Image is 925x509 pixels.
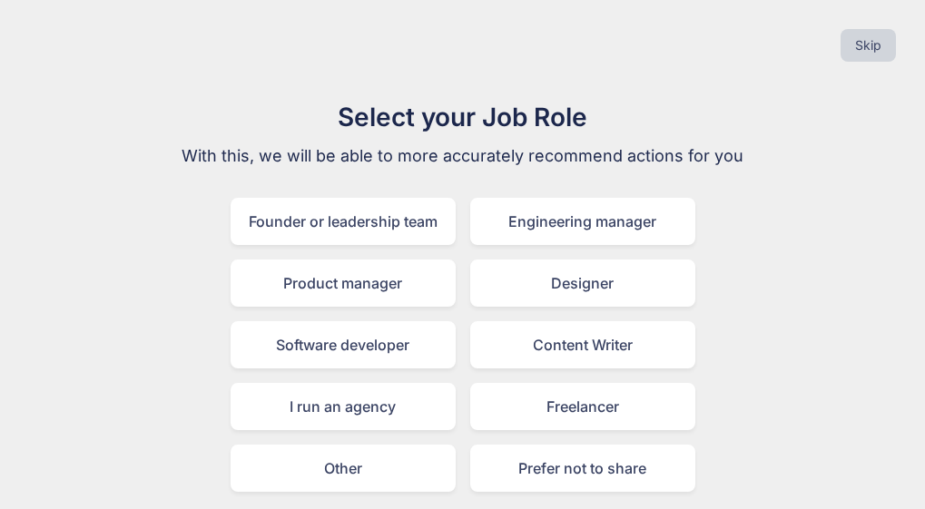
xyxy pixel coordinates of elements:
div: Product manager [231,259,456,307]
div: Designer [470,259,695,307]
div: Founder or leadership team [231,198,456,245]
div: Other [231,445,456,492]
div: Software developer [231,321,456,368]
div: I run an agency [231,383,456,430]
p: With this, we will be able to more accurately recommend actions for you [158,143,768,169]
div: Freelancer [470,383,695,430]
div: Prefer not to share [470,445,695,492]
h1: Select your Job Role [158,98,768,136]
div: Engineering manager [470,198,695,245]
button: Skip [841,29,896,62]
div: Content Writer [470,321,695,368]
